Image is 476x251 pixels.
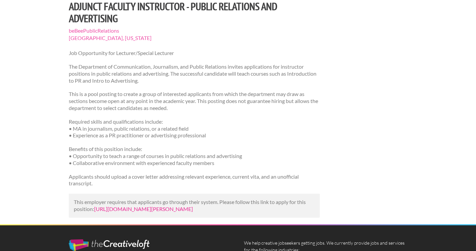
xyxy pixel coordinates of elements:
a: [URL][DOMAIN_NAME][PERSON_NAME] [94,206,193,212]
p: This employer requires that applicants go through their system. Please follow this link to apply ... [74,199,315,213]
span: beBeePublicRelations [69,27,320,34]
span: [GEOGRAPHIC_DATA], [US_STATE] [69,34,320,42]
h1: Adjunct Faculty Instructor - Public Relations and Advertising [69,0,320,24]
p: Benefits of this position include: • Opportunity to teach a range of courses in public relations ... [69,146,320,166]
p: The Department of Communication, Journalism, and Public Relations invites applications for instru... [69,63,320,84]
p: Job Opportunity for Lecturer/Special Lecturer [69,50,320,57]
p: Required skills and qualifications include: • MA in journalism, public relations, or a related fi... [69,118,320,139]
p: This is a pool posting to create a group of interested applicants from which the department may d... [69,91,320,111]
p: Applicants should upload a cover letter addressing relevant experience, current vita, and an unof... [69,173,320,187]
